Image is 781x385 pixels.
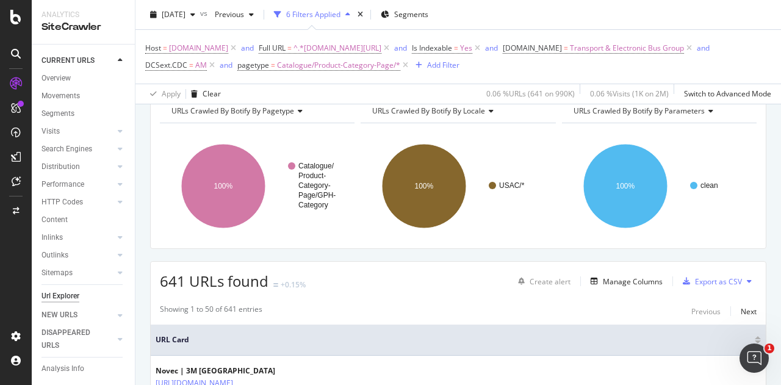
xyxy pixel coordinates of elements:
span: vs [200,8,210,18]
a: Outlinks [41,249,114,262]
div: Manage Columns [603,276,663,287]
text: Product- [298,171,326,180]
button: and [485,42,498,54]
h4: URLs Crawled By Botify By locale [370,101,544,121]
span: Full URL [259,43,286,53]
a: Sitemaps [41,267,114,279]
div: Sitemaps [41,267,73,279]
span: 641 URLs found [160,271,268,291]
svg: A chart. [361,133,552,239]
div: Visits [41,125,60,138]
button: Add Filter [411,58,459,73]
div: Distribution [41,160,80,173]
text: Category- [298,181,331,190]
a: Movements [41,90,126,103]
span: Is Indexable [412,43,452,53]
a: HTTP Codes [41,196,114,209]
a: Url Explorer [41,290,126,303]
span: = [163,43,167,53]
span: Host [145,43,161,53]
span: Catalogue/Product-Category-Page/* [277,57,400,74]
div: and [394,43,407,53]
div: Outlinks [41,249,68,262]
button: [DATE] [145,5,200,24]
div: CURRENT URLS [41,54,95,67]
span: Transport & Electronic Bus Group [570,40,684,57]
text: Page/GPH- [298,191,336,200]
span: 1 [765,344,774,353]
div: Previous [691,306,721,317]
a: Content [41,214,126,226]
span: URLs Crawled By Botify By pagetype [171,106,294,116]
a: Inlinks [41,231,114,244]
div: Next [741,306,757,317]
div: Inlinks [41,231,63,244]
div: Create alert [530,276,570,287]
button: Manage Columns [586,274,663,289]
span: 2025 Sep. 14th [162,9,185,20]
div: Apply [162,88,181,99]
div: NEW URLS [41,309,77,322]
span: DCSext.CDC [145,60,187,70]
span: [DOMAIN_NAME] [503,43,562,53]
div: Overview [41,72,71,85]
div: Export as CSV [695,276,742,287]
span: = [189,60,193,70]
div: HTTP Codes [41,196,83,209]
div: Movements [41,90,80,103]
svg: A chart. [562,133,754,239]
text: 100% [415,182,434,190]
a: Segments [41,107,126,120]
a: Visits [41,125,114,138]
div: Showing 1 to 50 of 641 entries [160,304,262,318]
a: Performance [41,178,114,191]
a: Search Engines [41,143,114,156]
div: SiteCrawler [41,20,125,34]
button: Export as CSV [678,272,742,291]
span: = [271,60,275,70]
button: Previous [210,5,259,24]
span: = [454,43,458,53]
div: +0.15% [281,279,306,290]
div: Performance [41,178,84,191]
a: NEW URLS [41,309,114,322]
div: and [485,43,498,53]
button: and [394,42,407,54]
iframe: Intercom live chat [740,344,769,373]
text: 100% [214,182,233,190]
img: Equal [273,283,278,287]
a: Overview [41,72,126,85]
h4: URLs Crawled By Botify By parameters [571,101,746,121]
span: ^.*[DOMAIN_NAME][URL] [293,40,381,57]
div: Switch to Advanced Mode [684,88,771,99]
span: URLs Crawled By Botify By locale [372,106,485,116]
text: Catalogue/ [298,162,334,170]
div: Url Explorer [41,290,79,303]
div: and [241,43,254,53]
div: Segments [41,107,74,120]
button: Previous [691,304,721,318]
text: Category [298,201,328,209]
text: 100% [616,182,635,190]
svg: A chart. [160,133,351,239]
button: Clear [186,84,221,104]
span: URLs Crawled By Botify By parameters [574,106,705,116]
div: Clear [203,88,221,99]
div: Novec | 3M [GEOGRAPHIC_DATA] [156,365,286,376]
a: CURRENT URLS [41,54,114,67]
span: URL Card [156,334,752,345]
button: Next [741,304,757,318]
span: Yes [460,40,472,57]
span: Segments [394,9,428,20]
a: Analysis Info [41,362,126,375]
a: Distribution [41,160,114,173]
button: Create alert [513,272,570,291]
button: Switch to Advanced Mode [679,84,771,104]
span: AM [195,57,207,74]
text: USAC/* [499,181,525,190]
a: DISAPPEARED URLS [41,326,114,352]
button: and [220,59,232,71]
div: and [697,43,710,53]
